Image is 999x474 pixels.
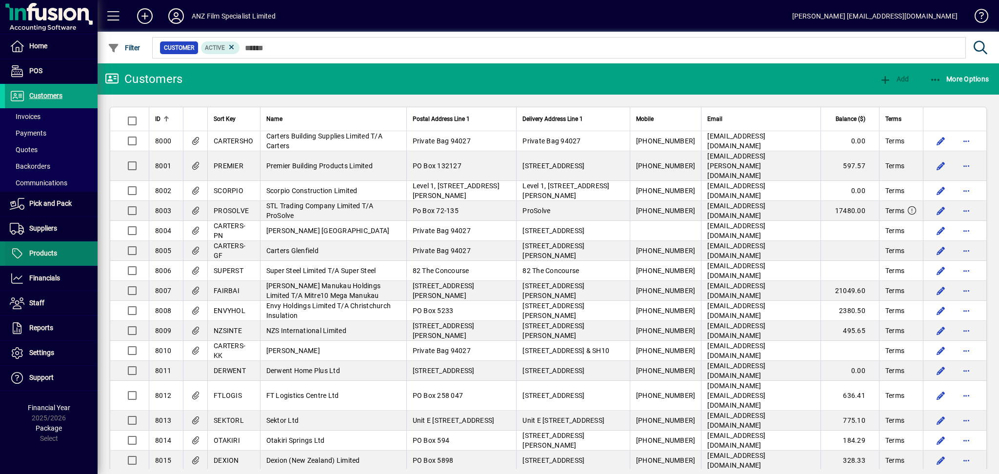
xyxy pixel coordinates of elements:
span: 8000 [155,137,171,145]
span: Mobile [636,114,654,124]
button: More options [959,433,974,448]
span: [STREET_ADDRESS] [522,162,584,170]
span: Customers [29,92,62,99]
span: SCORPIO [214,187,243,195]
span: Terms [885,366,904,375]
span: Home [29,42,47,50]
span: [EMAIL_ADDRESS][DOMAIN_NAME] [707,412,765,429]
span: Private Bag 94027 [413,347,471,355]
span: Payments [10,129,46,137]
a: Pick and Pack [5,192,98,216]
span: [STREET_ADDRESS][PERSON_NAME] [522,432,584,449]
span: PO Box 258 047 [413,392,463,399]
span: [PERSON_NAME] [GEOGRAPHIC_DATA] [266,227,390,235]
span: [PHONE_NUMBER] [636,137,696,145]
span: [STREET_ADDRESS] [522,456,584,464]
td: 184.29 [820,431,879,451]
button: More options [959,413,974,428]
td: 0.00 [820,131,879,151]
span: Po Box 72-135 [413,207,459,215]
span: 8010 [155,347,171,355]
button: More Options [927,70,992,88]
td: 775.10 [820,411,879,431]
span: 8011 [155,367,171,375]
span: Premier Building Products Limited [266,162,373,170]
span: Terms [885,136,904,146]
span: [STREET_ADDRESS] [522,367,584,375]
span: 8006 [155,267,171,275]
span: [PHONE_NUMBER] [636,287,696,295]
span: Pick and Pack [29,199,72,207]
span: FAIRBAI [214,287,240,295]
span: Balance ($) [836,114,865,124]
span: [PERSON_NAME] [266,347,320,355]
span: CARTERS-KK [214,342,245,359]
a: Quotes [5,141,98,158]
span: Terms [885,415,904,425]
span: Communications [10,179,67,187]
span: Terms [885,306,904,316]
span: [PHONE_NUMBER] [636,436,696,444]
a: Financials [5,266,98,291]
span: [STREET_ADDRESS][PERSON_NAME] [522,302,584,319]
span: [EMAIL_ADDRESS][DOMAIN_NAME] [707,202,765,219]
td: 0.00 [820,361,879,381]
span: FT Logistics Centre Ltd [266,392,339,399]
span: Private Bag 94027 [413,227,471,235]
span: Reports [29,324,53,332]
span: PROSOLVE [214,207,249,215]
button: More options [959,158,974,174]
span: [STREET_ADDRESS] [522,392,584,399]
span: Postal Address Line 1 [413,114,470,124]
span: Super Steel Limited T/A Super Steel [266,267,376,275]
span: [PHONE_NUMBER] [636,456,696,464]
span: [EMAIL_ADDRESS][DOMAIN_NAME] [707,242,765,259]
span: ProSolve [522,207,550,215]
a: Suppliers [5,217,98,241]
span: [PHONE_NUMBER] [636,392,696,399]
span: POS [29,67,42,75]
span: 8015 [155,456,171,464]
span: CARTERSHO [214,137,253,145]
div: ANZ Film Specialist Limited [192,8,276,24]
a: Home [5,34,98,59]
button: More options [959,363,974,378]
span: 8001 [155,162,171,170]
a: Knowledge Base [967,2,987,34]
span: Financial Year [28,404,70,412]
button: Filter [105,39,143,57]
button: More options [959,388,974,403]
span: 8009 [155,327,171,335]
td: 2380.50 [820,301,879,321]
button: Add [877,70,911,88]
span: 8012 [155,392,171,399]
span: Add [879,75,909,83]
span: Terms [885,266,904,276]
span: Financials [29,274,60,282]
button: More options [959,203,974,218]
button: Edit [933,283,949,298]
span: [PHONE_NUMBER] [636,327,696,335]
span: Private Bag 94027 [413,247,471,255]
span: PO Box 132127 [413,162,461,170]
span: [PHONE_NUMBER] [636,267,696,275]
span: Settings [29,349,54,356]
button: Edit [933,303,949,318]
span: OTAKIRI [214,436,240,444]
div: Email [707,114,814,124]
span: Carters Building Supplies Limited T/A Carters [266,132,382,150]
span: Private Bag 94027 [522,137,580,145]
span: [STREET_ADDRESS][PERSON_NAME] [413,282,475,299]
span: [STREET_ADDRESS][PERSON_NAME] [522,242,584,259]
a: Reports [5,316,98,340]
span: ENVYHOL [214,307,245,315]
span: Dexion (New Zealand) Limited [266,456,360,464]
span: [PHONE_NUMBER] [636,416,696,424]
span: Staff [29,299,44,307]
span: Filter [108,44,140,52]
span: Package [36,424,62,432]
span: PREMIER [214,162,243,170]
span: [STREET_ADDRESS][PERSON_NAME] [522,282,584,299]
span: [PHONE_NUMBER] [636,247,696,255]
span: [EMAIL_ADDRESS][DOMAIN_NAME] [707,432,765,449]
